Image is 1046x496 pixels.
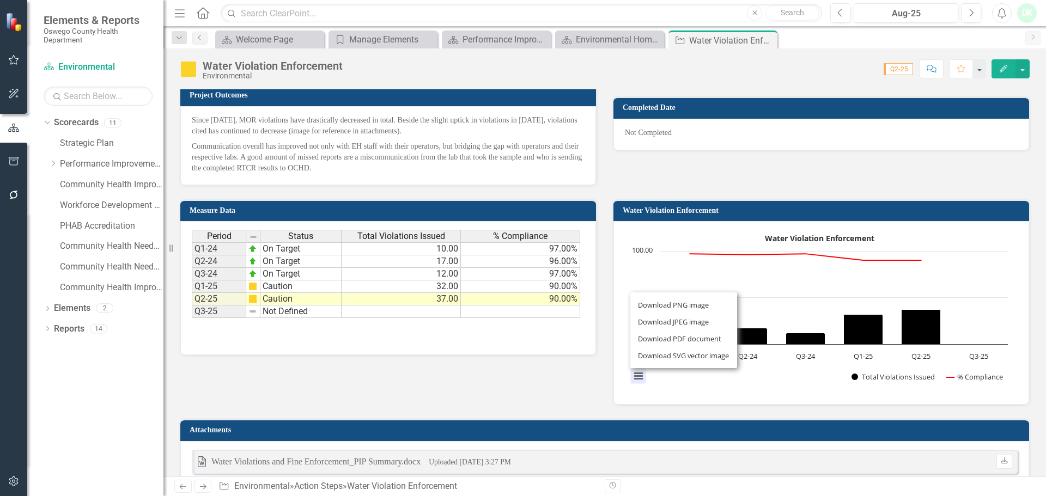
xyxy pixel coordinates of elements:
[248,257,257,266] img: zOikAAAAAElFTkSuQmCC
[211,456,421,468] div: Water Violations and Fine Enforcement_PIP Summary.docx
[463,33,548,46] div: Performance Improvement Plans
[852,372,934,382] button: Show Total Violations Issued
[854,351,873,361] text: Q1-25
[558,33,661,46] a: Environmental Home Page
[796,351,816,361] text: Q3-24
[248,295,257,303] img: cBAA0RP0Y6D5n+AAAAAElFTkSuQmCC
[248,244,257,253] img: zOikAAAAAElFTkSuQmCC
[260,242,342,255] td: On Target
[623,206,1024,215] h3: Water Violation Enforcement
[44,61,153,74] a: Environmental
[294,481,343,491] a: Action Steps
[96,304,113,313] div: 2
[765,233,874,243] text: Water Violation Enforcement
[5,12,25,31] img: ClearPoint Strategy
[248,270,257,278] img: zOikAAAAAElFTkSuQmCC
[180,60,197,78] img: Caution
[625,230,1018,393] div: Water Violation Enforcement. Highcharts interactive chart.
[60,179,163,191] a: Community Health Improvement Plan
[689,34,775,47] div: Water Violation Enforcement
[445,33,548,46] a: Performance Improvement Plans
[688,252,923,262] g: % Compliance, series 2 of 2. Line with 6 data points.
[493,231,548,241] span: % Compliance
[461,268,580,280] td: 97.00%
[60,199,163,212] a: Workforce Development Plan
[461,242,580,255] td: 97.00%
[192,139,585,174] p: Communication overall has improved not only with EH staff with their operators, but bridging the ...
[630,292,737,368] ul: Chart menu
[192,255,246,268] td: Q2-24
[54,323,84,335] a: Reports
[60,281,163,294] a: Community Health Improvement Plan
[192,242,246,255] td: Q1-24
[192,305,246,318] td: Q3-25
[192,293,246,305] td: Q2-25
[342,293,461,305] td: 37.00
[288,231,313,241] span: Status
[190,426,1024,434] h3: Attachments
[858,7,954,20] div: Aug-25
[331,33,435,46] a: Manage Elements
[60,261,163,273] a: Community Health Needs Assessment
[60,137,163,150] a: Strategic Plan
[781,8,804,17] span: Search
[60,158,163,170] a: Performance Improvement Plans
[248,282,257,291] img: cBAA0RP0Y6D5n+AAAAAElFTkSuQmCC
[347,481,457,491] div: Water Violation Enforcement
[190,206,591,215] h3: Measure Data
[342,280,461,293] td: 32.00
[260,305,342,318] td: Not Defined
[854,3,958,23] button: Aug-25
[342,255,461,268] td: 17.00
[844,315,883,345] path: Q1-25, 32. Total Violations Issued.
[357,231,445,241] span: Total Violations Issued
[207,231,232,241] span: Period
[236,33,321,46] div: Welcome Page
[635,347,733,364] li: Download SVG vector image
[260,255,342,268] td: On Target
[249,232,258,241] img: 8DAGhfEEPCf229AAAAAElFTkSuQmCC
[911,351,931,361] text: Q2-25
[260,280,342,293] td: Caution
[946,372,1003,382] button: Show % Compliance
[203,72,343,80] div: Environmental
[60,220,163,232] a: PHAB Accreditation
[192,115,585,139] p: Since [DATE], MOR violations have drastically decreased in total. Beside the slight uptick in vio...
[104,118,121,127] div: 11
[765,5,819,21] button: Search
[632,245,653,255] text: 100.00
[728,328,768,345] path: Q2-24, 17. Total Violations Issued.
[44,14,153,27] span: Elements & Reports
[90,324,107,333] div: 14
[218,480,597,493] div: » »
[349,33,435,46] div: Manage Elements
[902,310,941,345] path: Q2-25, 37. Total Violations Issued.
[60,240,163,253] a: Community Health Needs Assessment and Improvement Plan
[429,458,511,466] small: Uploaded [DATE] 3:27 PM
[190,91,591,99] h3: Project Outcomes
[884,63,913,75] span: Q2-25
[635,314,733,330] li: Download JPEG image
[192,268,246,280] td: Q3-24
[786,333,825,345] path: Q3-24, 12. Total Violations Issued.
[44,27,153,45] small: Oswego County Health Department
[54,302,90,315] a: Elements
[192,280,246,293] td: Q1-25
[576,33,661,46] div: Environmental Home Page
[635,297,733,314] li: Download PNG image
[342,242,461,255] td: 10.00
[613,119,1029,150] div: Not Completed
[234,481,290,491] a: Environmental
[54,117,99,129] a: Scorecards
[461,255,580,268] td: 96.00%
[625,230,1013,393] svg: Interactive chart
[218,33,321,46] a: Welcome Page
[1017,3,1037,23] button: DK
[461,293,580,305] td: 90.00%
[203,60,343,72] div: Water Violation Enforcement
[44,87,153,106] input: Search Below...
[342,268,461,280] td: 12.00
[248,307,257,316] img: 8DAGhfEEPCf229AAAAAElFTkSuQmCC
[969,351,988,361] text: Q3-25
